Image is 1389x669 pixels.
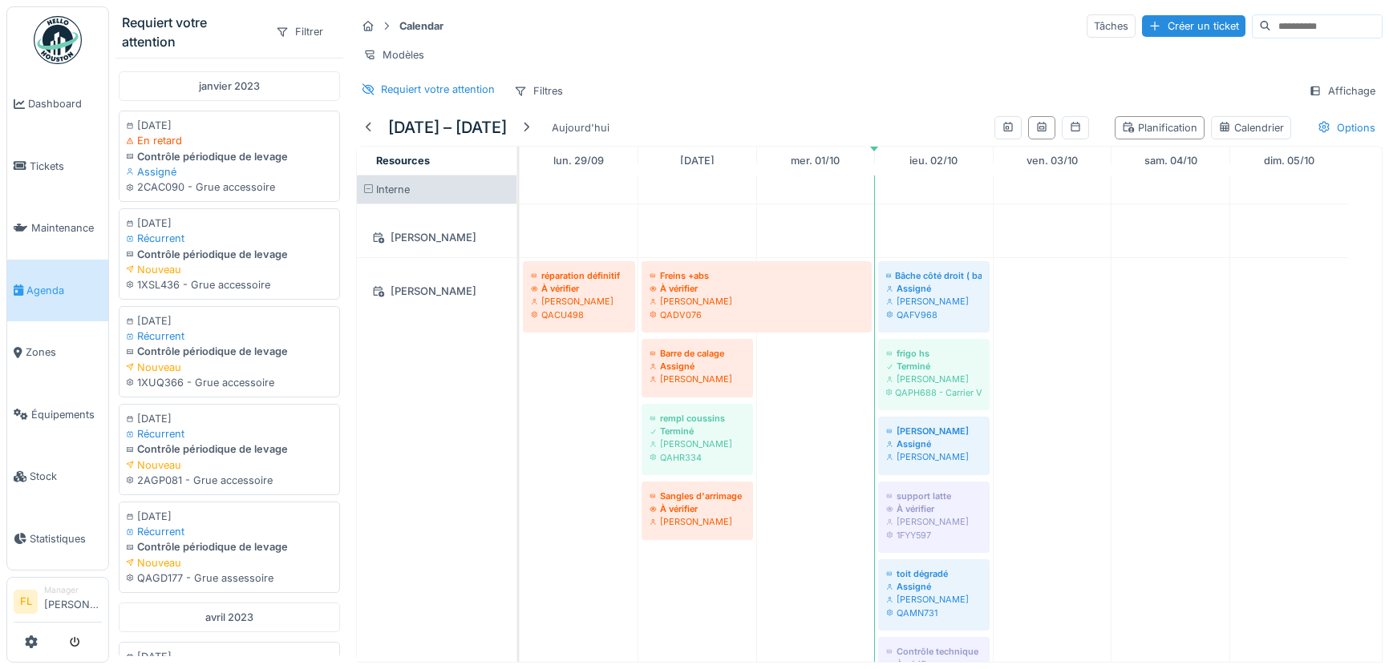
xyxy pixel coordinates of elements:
div: Contrôle technique [886,645,982,658]
div: Filtrer [269,20,330,43]
div: [DATE] [126,216,333,231]
div: [PERSON_NAME] [886,450,982,463]
div: Nouveau [126,457,333,473]
div: [PERSON_NAME] [650,437,745,450]
div: QAMN731 [886,607,982,619]
div: Nouveau [126,360,333,375]
div: [PERSON_NAME] [366,281,507,301]
div: Récurrent [126,426,333,441]
a: Agenda [7,260,108,322]
div: Nouveau [126,555,333,570]
span: Interne [376,183,410,195]
div: Bâche côté droit ( bas endommagée ) [886,269,982,282]
div: [PERSON_NAME] [366,228,507,248]
img: Badge_color-CXgf-gQk.svg [34,16,82,64]
div: QACU498 [531,308,627,321]
div: [PERSON_NAME] [886,425,982,437]
div: Terminé [650,425,745,437]
div: QADV076 [650,308,864,321]
span: Stock [30,469,102,484]
div: À vérifier [531,282,627,295]
li: FL [14,590,38,614]
span: Maintenance [31,220,102,236]
a: 1 octobre 2025 [787,150,844,171]
div: Sangles d'arrimage [650,490,745,502]
div: Options [1310,116,1383,139]
div: réparation définitif [531,269,627,282]
div: Planification [1122,120,1197,135]
div: Affichage [1302,79,1383,103]
div: Récurrent [126,231,333,246]
div: Assigné [650,360,745,373]
a: 29 septembre 2025 [549,150,608,171]
div: Nouveau [126,262,333,277]
a: Équipements [7,384,108,446]
div: À vérifier [886,502,982,515]
a: 2 octobre 2025 [905,150,962,171]
span: Équipements [31,407,102,422]
div: Aujourd'hui [545,117,616,139]
div: [PERSON_NAME] [886,515,982,528]
div: [PERSON_NAME] [650,515,745,528]
div: Tâches [1087,14,1136,38]
div: 1XSL436 - Grue accessoire [126,277,333,292]
div: Modèles [356,43,431,66]
a: 5 octobre 2025 [1260,150,1318,171]
a: 4 octobre 2025 [1140,150,1201,171]
div: Terminé [886,360,982,373]
div: [DATE] [126,118,333,133]
span: Zones [26,345,102,360]
div: rempl coussins [650,412,745,425]
div: 1XUQ366 - Grue accessoire [126,375,333,390]
div: Barre de calage [650,347,745,360]
div: [PERSON_NAME] [650,295,864,308]
div: QAGD177 - Grue assessoire [126,570,333,586]
div: frigo hs [886,347,982,360]
div: À vérifier [650,502,745,515]
div: 2CAC090 - Grue accessoire [126,179,333,195]
div: [PERSON_NAME] [650,373,745,385]
div: Récurrent [126,328,333,344]
span: Dashboard [28,96,102,111]
a: Maintenance [7,197,108,260]
div: janvier 2023 [119,71,340,101]
div: Manager [44,584,102,596]
h5: [DATE] – [DATE] [388,118,507,137]
div: [DATE] [126,649,333,664]
a: Zones [7,321,108,384]
span: Tickets [30,159,102,174]
div: Contrôle périodique de levage [126,539,333,554]
div: Récurrent [126,524,333,539]
div: [DATE] [126,411,333,426]
div: QAPH688 - Carrier Vector 1950 [886,386,982,399]
div: Filtres [507,79,570,103]
span: Statistiques [30,531,102,546]
div: [DATE] [126,313,333,328]
a: FL Manager[PERSON_NAME] [14,584,102,623]
a: Stock [7,445,108,508]
strong: Calendar [393,18,450,34]
div: support latte [886,490,982,502]
a: Dashboard [7,73,108,135]
div: Calendrier [1218,120,1284,135]
a: Tickets [7,135,108,198]
div: avril 2023 [119,603,340,632]
div: Assigné [886,580,982,593]
div: Créer un ticket [1142,15,1245,37]
span: Resources [376,155,430,167]
div: Contrôle périodique de levage [126,247,333,262]
div: Assigné [886,282,982,295]
div: Contrôle périodique de levage [126,344,333,359]
div: Contrôle périodique de levage [126,149,333,164]
div: toit dégradé [886,567,982,580]
div: Assigné [886,437,982,450]
a: 30 septembre 2025 [676,150,719,171]
div: En retard [126,133,333,148]
div: [PERSON_NAME] [886,593,982,606]
div: Freins +abs [650,269,864,282]
div: Contrôle périodique de levage [126,441,333,457]
div: QAFV968 [886,308,982,321]
div: [PERSON_NAME] [531,295,627,308]
div: Assigné [126,164,333,179]
div: [DATE] [126,509,333,524]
